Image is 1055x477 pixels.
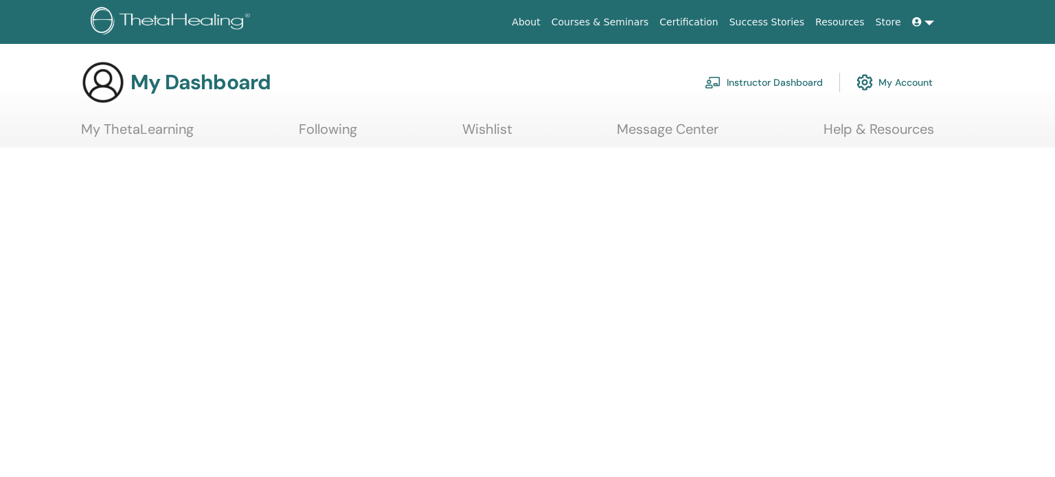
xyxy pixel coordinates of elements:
[299,121,357,148] a: Following
[462,121,512,148] a: Wishlist
[81,60,125,104] img: generic-user-icon.jpg
[91,7,255,38] img: logo.png
[617,121,718,148] a: Message Center
[654,10,723,35] a: Certification
[824,121,934,148] a: Help & Resources
[506,10,545,35] a: About
[81,121,194,148] a: My ThetaLearning
[705,67,823,97] a: Instructor Dashboard
[131,70,271,95] h3: My Dashboard
[857,67,933,97] a: My Account
[705,76,721,89] img: chalkboard-teacher.svg
[810,10,870,35] a: Resources
[546,10,655,35] a: Courses & Seminars
[724,10,810,35] a: Success Stories
[870,10,907,35] a: Store
[857,71,873,94] img: cog.svg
